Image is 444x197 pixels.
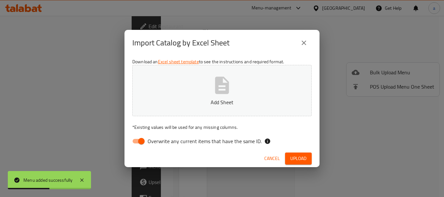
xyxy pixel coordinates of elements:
a: Excel sheet template [158,57,199,66]
div: Download an to see the instructions and required format. [124,56,320,150]
span: Overwrite any current items that have the same ID. [148,137,262,145]
button: Cancel [262,153,282,165]
h2: Import Catalog by Excel Sheet [132,38,229,48]
span: Cancel [264,154,280,163]
svg: If the overwrite option isn't selected, then the items that match an existing ID will be ignored ... [264,138,271,144]
button: Add Sheet [132,65,312,116]
button: Upload [285,153,312,165]
button: close [296,35,312,51]
span: Upload [290,154,307,163]
p: Existing values will be used for any missing columns. [132,124,312,130]
div: Menu added successfully [23,177,73,184]
p: Add Sheet [142,98,302,106]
